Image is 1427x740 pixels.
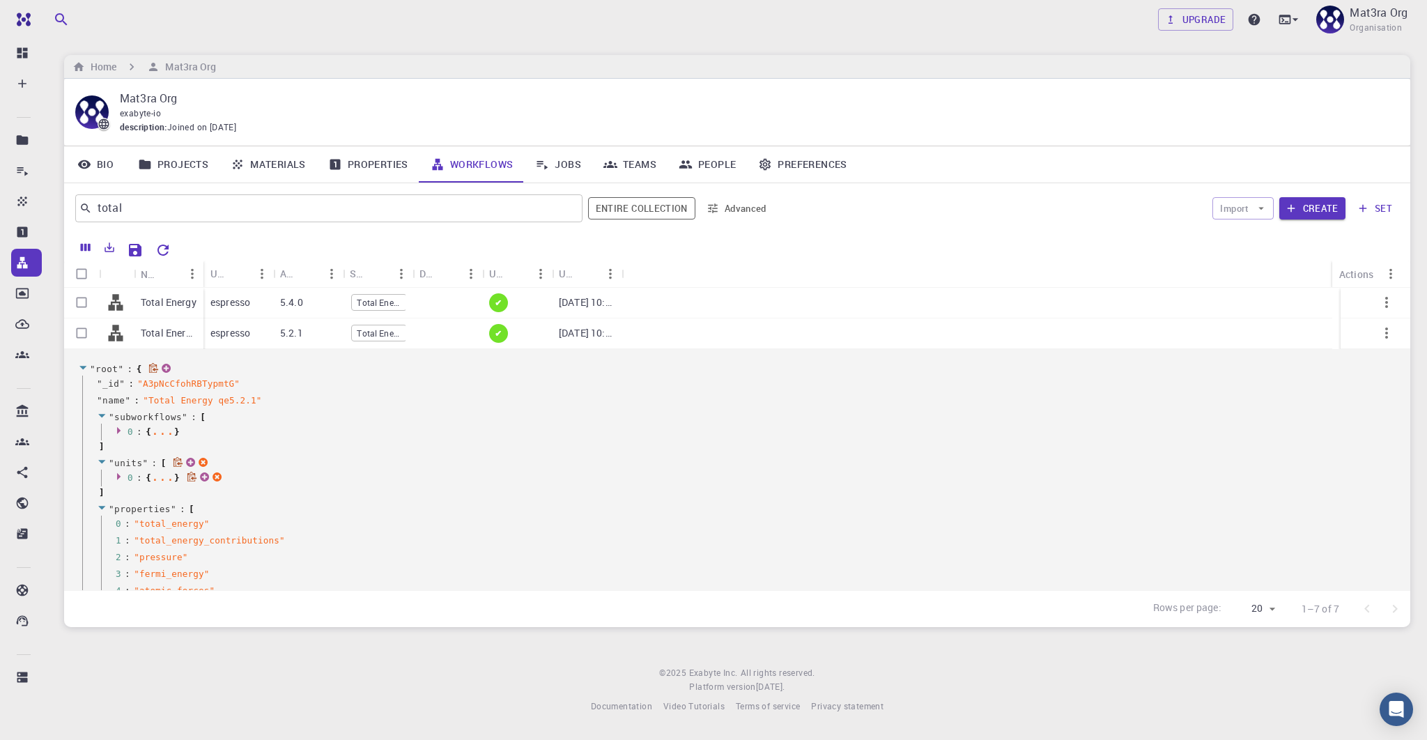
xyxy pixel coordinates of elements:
[1351,197,1399,219] button: set
[152,457,157,470] span: :
[134,569,209,579] span: " fermi_energy "
[141,261,159,288] div: Name
[159,263,181,285] button: Sort
[120,90,1388,107] p: Mat3ra Org
[116,551,134,564] span: 2
[95,364,118,374] span: root
[189,503,194,516] span: [
[151,473,174,480] div: ...
[591,700,652,714] a: Documentation
[756,680,785,694] a: [DATE].
[298,263,321,285] button: Sort
[1302,602,1339,616] p: 1–7 of 7
[489,260,507,287] div: Up-to-date
[741,666,815,680] span: All rights reserved.
[109,412,114,422] span: "
[352,327,406,339] span: Total Energy
[125,395,130,406] span: "
[134,552,187,562] span: " pressure "
[419,146,525,183] a: Workflows
[559,295,615,309] p: [DATE] 10:19
[143,458,148,468] span: "
[11,13,31,26] img: logo
[352,297,406,309] span: Total Energy
[736,700,800,714] a: Terms of service
[438,263,460,285] button: Sort
[588,197,695,219] button: Entire collection
[689,666,738,680] a: Exabyte Inc.
[482,260,552,287] div: Up-to-date
[116,585,134,597] span: 4
[97,395,102,406] span: "
[191,411,196,424] span: :
[148,363,161,376] span: Copy to clipboard
[167,121,236,134] span: Joined on [DATE]
[210,295,250,309] p: espresso
[102,378,119,390] span: _id
[174,426,180,438] span: }
[137,426,142,438] span: :
[99,261,134,288] div: Icon
[102,394,125,407] span: name
[1316,6,1344,33] img: Mat3ra Org
[134,394,140,407] span: :
[419,260,438,287] div: Default
[559,260,577,287] div: Updated
[1339,261,1373,288] div: Actions
[659,666,688,680] span: © 2025
[109,458,114,468] span: "
[689,680,755,694] span: Platform version
[114,458,142,468] span: units
[173,457,185,470] span: Copy to clipboard
[1380,693,1413,726] div: Open Intercom Messenger
[756,681,785,692] span: [DATE] .
[507,263,530,285] button: Sort
[125,534,130,547] div: :
[350,260,368,287] div: Subworkflows
[689,667,738,678] span: Exabyte Inc.
[1153,601,1221,617] p: Rows per page:
[120,107,161,118] span: exabyte-io
[229,263,251,285] button: Sort
[149,236,177,264] button: Reset Explorer Settings
[200,411,206,424] span: [
[116,568,134,580] span: 3
[109,504,114,514] span: "
[210,326,250,340] p: espresso
[134,585,215,596] span: " atomic_forces "
[203,260,273,287] div: Used application
[591,700,652,711] span: Documentation
[128,378,134,390] span: :
[128,363,133,376] span: :
[125,585,130,597] div: :
[219,146,317,183] a: Materials
[701,197,773,219] button: Advanced
[489,297,507,309] span: ✔
[97,378,102,389] span: "
[368,263,390,285] button: Sort
[64,146,127,183] a: Bio
[137,363,142,376] span: {
[530,263,552,285] button: Menu
[160,59,216,75] h6: Mat3ra Org
[134,261,203,288] div: Name
[747,146,858,183] a: Preferences
[137,472,142,484] span: :
[1332,261,1402,288] div: Actions
[171,504,176,514] span: "
[121,236,149,264] button: Save Explorer Settings
[151,427,174,434] div: ...
[736,700,800,711] span: Terms of service
[114,412,182,422] span: subworkflows
[1380,263,1402,285] button: Menu
[524,146,592,183] a: Jobs
[321,263,343,285] button: Menu
[85,59,116,75] h6: Home
[663,700,725,711] span: Video Tutorials
[460,263,482,285] button: Menu
[552,260,622,287] div: Updated
[592,146,668,183] a: Teams
[134,518,209,529] span: " total_energy "
[118,364,123,374] span: "
[70,59,219,75] nav: breadcrumb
